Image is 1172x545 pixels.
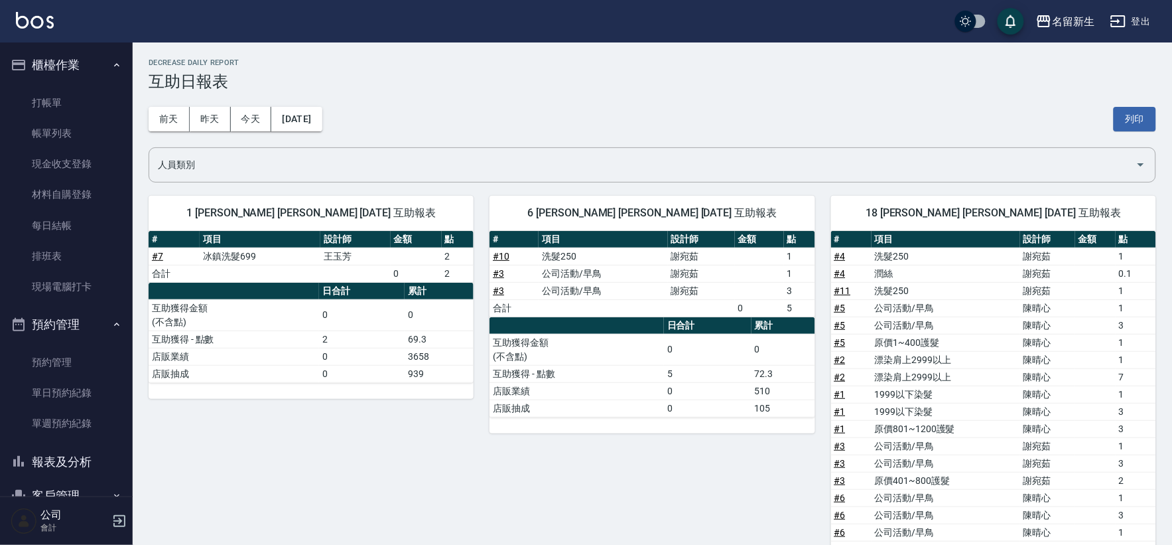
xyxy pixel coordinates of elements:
[5,307,127,342] button: 預約管理
[149,265,200,282] td: 合計
[1130,154,1151,175] button: Open
[834,475,846,486] a: #3
[1116,265,1156,282] td: 0.1
[834,372,846,382] a: #2
[1116,248,1156,265] td: 1
[668,282,735,299] td: 謝宛茹
[872,351,1020,368] td: 漂染肩上2999以上
[664,317,751,335] th: 日合計
[872,489,1020,506] td: 公司活動/早鳥
[271,107,322,131] button: [DATE]
[1116,386,1156,403] td: 1
[834,303,846,313] a: #5
[834,251,846,262] a: #4
[872,334,1020,351] td: 原價1~400護髮
[872,282,1020,299] td: 洗髮250
[834,320,846,331] a: #5
[872,455,1020,472] td: 公司活動/早鳥
[5,378,127,408] a: 單日預約紀錄
[784,299,815,317] td: 5
[872,265,1020,282] td: 潤絲
[872,437,1020,455] td: 公司活動/早鳥
[442,231,474,248] th: 點
[5,241,127,272] a: 排班表
[319,283,405,300] th: 日合計
[493,251,509,262] a: #10
[16,12,54,29] img: Logo
[149,299,319,331] td: 互助獲得金額 (不含點)
[834,354,846,365] a: #2
[1116,403,1156,420] td: 3
[1116,368,1156,386] td: 7
[1020,489,1075,506] td: 陳晴心
[831,231,872,248] th: #
[1116,420,1156,437] td: 3
[784,265,815,282] td: 1
[834,389,846,400] a: #1
[1020,299,1075,317] td: 陳晴心
[1020,368,1075,386] td: 陳晴心
[5,445,127,479] button: 報表及分析
[200,248,320,265] td: 冰鎮洗髮699
[442,248,474,265] td: 2
[1116,437,1156,455] td: 1
[872,386,1020,403] td: 1999以下染髮
[319,299,405,331] td: 0
[751,400,815,417] td: 105
[834,406,846,417] a: #1
[834,527,846,538] a: #6
[5,118,127,149] a: 帳單列表
[391,231,442,248] th: 金額
[405,283,474,300] th: 累計
[784,282,815,299] td: 3
[149,231,474,283] table: a dense table
[149,58,1156,67] h2: Decrease Daily Report
[149,72,1156,91] h3: 互助日報表
[872,472,1020,489] td: 原價401~800護髮
[1020,248,1075,265] td: 謝宛茹
[1105,9,1156,34] button: 登出
[1020,455,1075,472] td: 謝宛茹
[664,365,751,382] td: 5
[149,231,200,248] th: #
[834,458,846,469] a: #3
[751,365,815,382] td: 72.3
[5,149,127,179] a: 現金收支登錄
[40,522,108,534] p: 會計
[1020,334,1075,351] td: 陳晴心
[5,48,127,82] button: 櫃檯作業
[319,365,405,382] td: 0
[735,231,784,248] th: 金額
[1020,282,1075,299] td: 謝宛茹
[5,347,127,378] a: 預約管理
[664,334,751,365] td: 0
[872,317,1020,334] td: 公司活動/早鳥
[319,331,405,348] td: 2
[1116,506,1156,524] td: 3
[1116,455,1156,472] td: 3
[320,248,390,265] td: 王玉芳
[872,368,1020,386] td: 漂染肩上2999以上
[493,268,504,279] a: #3
[164,206,458,220] span: 1 [PERSON_NAME] [PERSON_NAME] [DATE] 互助報表
[872,231,1020,248] th: 項目
[539,265,667,282] td: 公司活動/早鳥
[155,153,1130,177] input: 人員名稱
[1116,282,1156,299] td: 1
[489,231,814,317] table: a dense table
[1020,472,1075,489] td: 謝宛茹
[1020,524,1075,541] td: 陳晴心
[751,317,815,335] th: 累計
[668,231,735,248] th: 設計師
[231,107,272,131] button: 今天
[834,510,846,520] a: #6
[539,231,667,248] th: 項目
[149,283,474,383] table: a dense table
[1020,231,1075,248] th: 設計師
[1116,231,1156,248] th: 點
[784,231,815,248] th: 點
[405,365,474,382] td: 939
[539,282,667,299] td: 公司活動/早鳥
[405,331,474,348] td: 69.3
[1020,420,1075,437] td: 陳晴心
